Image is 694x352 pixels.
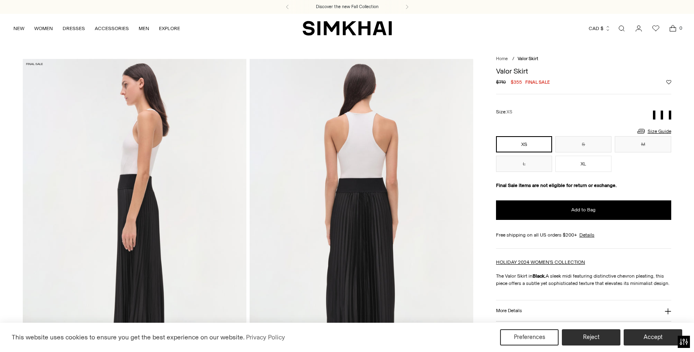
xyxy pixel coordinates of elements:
[562,329,620,345] button: Reject
[555,136,611,152] button: S
[571,206,596,213] span: Add to Bag
[631,20,647,37] a: Go to the account page
[496,56,671,63] nav: breadcrumbs
[496,67,671,75] h1: Valor Skirt
[500,329,559,345] button: Preferences
[496,78,506,86] s: $710
[63,20,85,37] a: DRESSES
[496,200,671,220] button: Add to Bag
[496,56,508,61] a: Home
[34,20,53,37] a: WOMEN
[496,136,552,152] button: XS
[533,273,546,279] strong: Black.
[665,20,681,37] a: Open cart modal
[496,183,617,188] strong: Final Sale items are not eligible for return or exchange.
[518,56,538,61] span: Valor Skirt
[245,331,286,343] a: Privacy Policy (opens in a new tab)
[13,20,24,37] a: NEW
[507,109,512,115] span: XS
[496,231,671,239] div: Free shipping on all US orders $200+
[511,78,522,86] span: $355
[614,20,630,37] a: Open search modal
[555,156,611,172] button: XL
[624,329,682,345] button: Accept
[512,56,514,63] div: /
[139,20,149,37] a: MEN
[677,24,684,32] span: 0
[12,333,245,341] span: This website uses cookies to ensure you get the best experience on our website.
[302,20,392,36] a: SIMKHAI
[615,136,671,152] button: M
[666,80,671,85] button: Add to Wishlist
[316,4,379,10] a: Discover the new Fall Collection
[496,259,585,265] a: HOLIDAY 2024 WOMEN'S COLLECTION
[496,108,512,116] label: Size:
[95,20,129,37] a: ACCESSORIES
[496,322,671,342] button: Shipping & Returns
[496,156,552,172] button: L
[636,126,671,136] a: Size Guide
[589,20,611,37] button: CAD $
[496,300,671,321] button: More Details
[579,231,594,239] a: Details
[496,308,522,313] h3: More Details
[648,20,664,37] a: Wishlist
[496,272,671,287] p: The Valor Skirt in A sleek midi featuring distinctive chevron pleating, this piece offers a subtl...
[159,20,180,37] a: EXPLORE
